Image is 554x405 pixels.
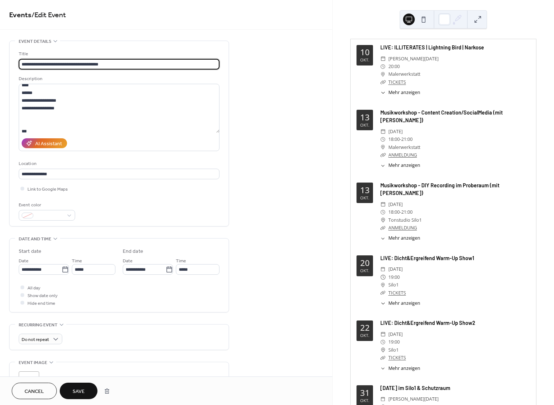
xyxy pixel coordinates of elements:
span: Tonstudio Silo1 [388,216,422,224]
a: TICKETS [388,355,406,361]
span: Cancel [25,388,44,395]
span: [PERSON_NAME][DATE] [388,55,439,63]
div: AI Assistant [35,140,62,148]
a: TICKETS [388,290,406,296]
div: 13 [360,186,370,195]
div: ​ [380,63,385,70]
div: ; [19,371,39,392]
div: ​ [380,162,385,169]
div: ​ [380,216,385,224]
div: Okt. [360,398,369,402]
div: End date [123,248,143,255]
span: 18:00 [388,135,400,143]
a: LIVE: Dicht&Ergreifend Warm-Up Show2 [380,320,475,326]
div: 20 [360,259,370,267]
a: LIVE: Dicht&Ergreifend Warm-Up Show1 [380,255,474,261]
span: 20:00 [388,63,400,70]
span: [DATE] [388,265,403,273]
span: Silo1 [388,346,399,354]
span: 21:00 [401,135,413,143]
div: ​ [380,330,385,338]
span: [DATE] [388,200,403,208]
span: - [400,208,401,216]
a: Events [9,8,32,22]
div: ​ [380,55,385,63]
div: ​ [380,273,385,281]
div: Okt. [360,123,369,127]
span: 19:00 [388,273,400,281]
div: ​ [380,78,385,86]
a: ANMELDUNG [388,225,417,231]
div: ​ [380,128,385,135]
div: ​ [380,354,385,361]
div: ​ [380,208,385,216]
div: [DATE] im Silo1 & Schutzraum [380,384,530,392]
span: Show date only [27,292,58,300]
span: Mehr anzeigen [388,365,420,372]
span: Hide end time [27,300,55,307]
button: ​Mehr anzeigen [380,235,420,242]
button: Save [60,383,97,399]
span: Save [73,388,85,395]
span: [PERSON_NAME][DATE] [388,395,439,403]
div: ​ [380,265,385,273]
span: 19:00 [388,338,400,346]
span: Malerwerkstatt [388,70,420,78]
div: Event color [19,201,74,209]
div: ​ [380,281,385,289]
span: / Edit Event [32,8,66,22]
span: [DATE] [388,330,403,338]
a: Musikworkshop - Content Creation/SocialMedia (mit [PERSON_NAME]) [380,109,503,124]
div: 10 [360,48,370,57]
div: 13 [360,113,370,122]
div: Start date [19,248,41,255]
div: ​ [380,70,385,78]
a: TICKETS [388,79,406,85]
span: Event details [19,38,51,45]
span: Mehr anzeigen [388,89,420,96]
span: Mehr anzeigen [388,300,420,307]
span: Malerwerkstatt [388,143,420,151]
div: ​ [380,224,385,232]
span: Event image [19,359,47,367]
div: Okt. [360,196,369,200]
span: Mehr anzeigen [388,235,420,242]
span: [DATE] [388,128,403,135]
span: Mehr anzeigen [388,162,420,169]
div: ​ [380,346,385,354]
div: ​ [380,338,385,346]
span: Time [72,257,82,265]
span: Date [19,257,29,265]
div: ​ [380,300,385,307]
div: Location [19,160,218,168]
button: ​Mehr anzeigen [380,300,420,307]
span: Date [123,257,133,265]
span: Date and time [19,235,51,243]
button: ​Mehr anzeigen [380,365,420,372]
span: Time [176,257,186,265]
div: 22 [360,324,370,332]
div: ​ [380,395,385,403]
span: 21:00 [401,208,413,216]
div: ​ [380,235,385,242]
div: 31 [360,389,370,397]
div: Description [19,75,218,83]
div: ​ [380,365,385,372]
span: Do not repeat [22,335,49,344]
div: ​ [380,89,385,96]
div: ​ [380,200,385,208]
span: - [400,135,401,143]
button: Cancel [12,383,57,399]
button: ​Mehr anzeigen [380,162,420,169]
a: Musikworkshop - DIY Recording im Proberaum (mit [PERSON_NAME]) [380,182,499,196]
div: Title [19,50,218,58]
div: ​ [380,289,385,297]
div: Okt. [360,269,369,273]
button: AI Assistant [22,138,67,148]
div: ​ [380,135,385,143]
span: Recurring event [19,321,58,329]
span: 18:00 [388,208,400,216]
div: Okt. [360,58,369,62]
a: ANMELDUNG [388,152,417,158]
